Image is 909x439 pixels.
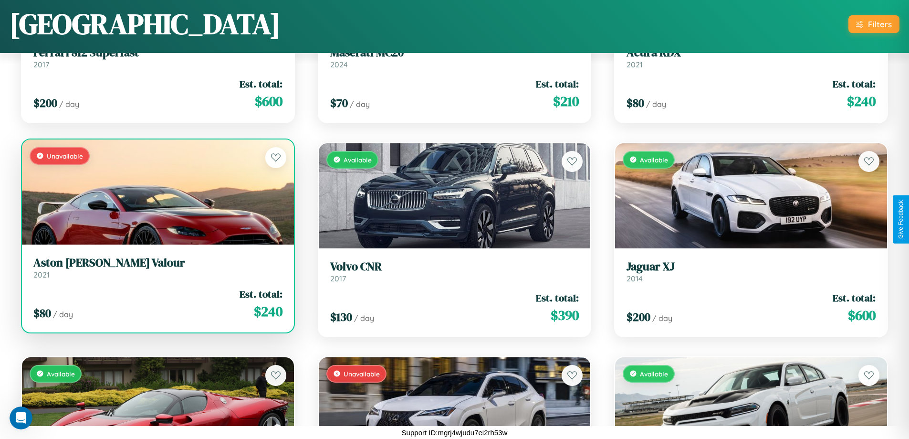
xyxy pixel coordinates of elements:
a: Aston [PERSON_NAME] Valour2021 [33,256,282,279]
div: Filters [868,19,892,29]
span: Available [47,370,75,378]
h3: Ferrari 812 Superfast [33,46,282,60]
span: 2021 [33,270,50,279]
span: 2024 [330,60,348,69]
span: Available [640,156,668,164]
h3: Acura RDX [627,46,876,60]
span: $ 210 [553,92,579,111]
a: Maserati MC202024 [330,46,579,69]
h1: [GEOGRAPHIC_DATA] [10,4,281,43]
a: Acura RDX2021 [627,46,876,69]
span: / day [652,313,672,323]
h3: Maserati MC20 [330,46,579,60]
span: $ 130 [330,309,352,325]
h3: Aston [PERSON_NAME] Valour [33,256,282,270]
span: $ 600 [848,306,876,325]
span: $ 200 [33,95,57,111]
button: Filters [848,15,899,33]
span: $ 80 [627,95,644,111]
span: Est. total: [240,287,282,301]
span: $ 240 [254,302,282,321]
span: Est. total: [833,291,876,305]
span: / day [59,99,79,109]
iframe: Intercom live chat [10,407,32,429]
span: $ 390 [551,306,579,325]
span: Est. total: [536,291,579,305]
span: 2017 [33,60,49,69]
span: 2017 [330,274,346,283]
h3: Jaguar XJ [627,260,876,274]
span: $ 70 [330,95,348,111]
span: $ 200 [627,309,650,325]
span: 2021 [627,60,643,69]
span: / day [354,313,374,323]
div: Give Feedback [898,200,904,239]
p: Support ID: mgrj4wjudu7ei2rh53w [402,426,508,439]
span: Unavailable [47,152,83,160]
span: Unavailable [344,370,380,378]
span: Available [640,370,668,378]
span: $ 80 [33,305,51,321]
span: / day [53,310,73,319]
span: $ 240 [847,92,876,111]
span: Est. total: [240,77,282,91]
span: Available [344,156,372,164]
span: Est. total: [536,77,579,91]
span: Est. total: [833,77,876,91]
a: Volvo CNR2017 [330,260,579,283]
span: / day [350,99,370,109]
a: Ferrari 812 Superfast2017 [33,46,282,69]
span: 2014 [627,274,643,283]
a: Jaguar XJ2014 [627,260,876,283]
h3: Volvo CNR [330,260,579,274]
span: / day [646,99,666,109]
span: $ 600 [255,92,282,111]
